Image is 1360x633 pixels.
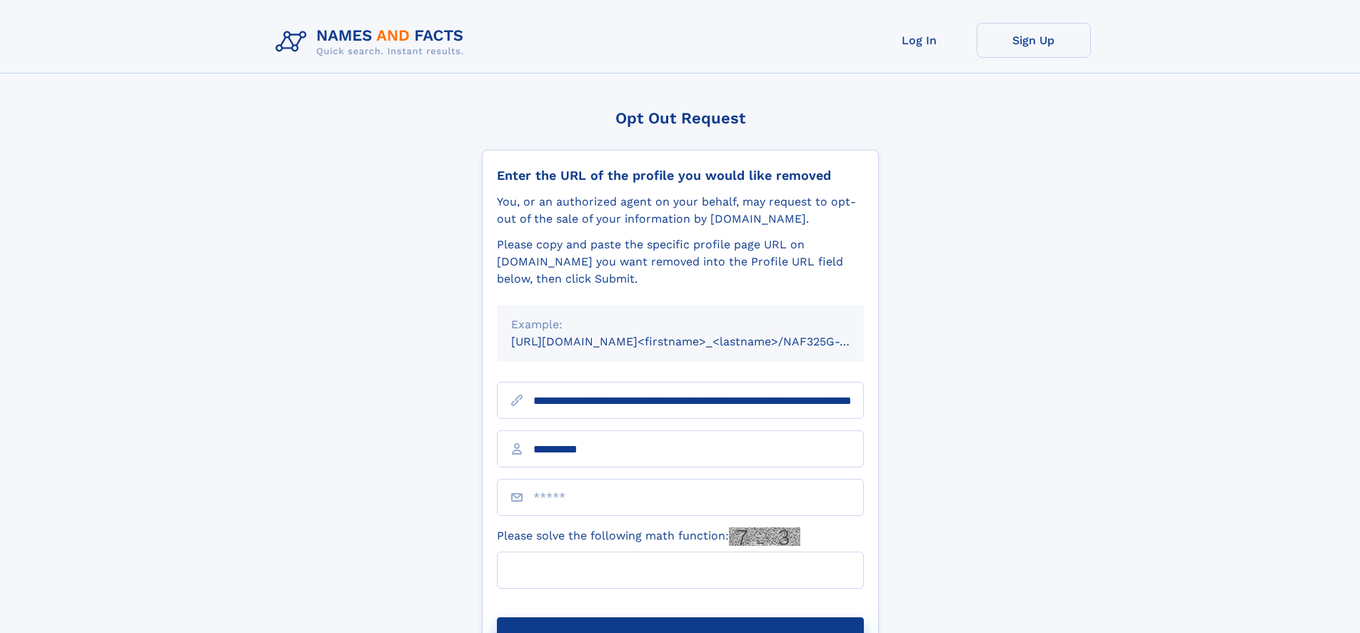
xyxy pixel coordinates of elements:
div: Example: [511,316,850,333]
div: You, or an authorized agent on your behalf, may request to opt-out of the sale of your informatio... [497,193,864,228]
label: Please solve the following math function: [497,527,800,546]
a: Sign Up [977,23,1091,58]
div: Opt Out Request [482,109,879,127]
small: [URL][DOMAIN_NAME]<firstname>_<lastname>/NAF325G-xxxxxxxx [511,335,891,348]
div: Enter the URL of the profile you would like removed [497,168,864,183]
img: Logo Names and Facts [270,23,475,61]
a: Log In [862,23,977,58]
div: Please copy and paste the specific profile page URL on [DOMAIN_NAME] you want removed into the Pr... [497,236,864,288]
